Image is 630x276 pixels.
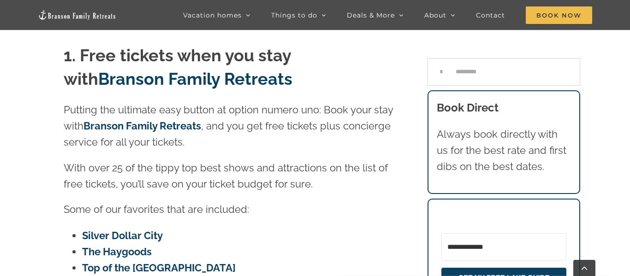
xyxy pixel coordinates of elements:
[82,262,236,274] a: Top of the [GEOGRAPHIC_DATA]
[441,233,567,261] input: Email Address
[183,12,242,18] span: Vacation homes
[428,58,455,86] input: Search
[98,69,292,88] a: Branson Family Retreats
[64,46,292,88] strong: 1. Free tickets when you stay with
[271,12,317,18] span: Things to do
[476,12,505,18] span: Contact
[82,246,152,258] a: The Haygoods
[82,229,163,241] a: Silver Dollar City
[38,10,116,20] img: Branson Family Retreats Logo
[83,120,201,132] a: Branson Family Retreats
[437,126,571,175] p: Always book directly with us for the best rate and first dibs on the best dates.
[64,102,394,151] p: Putting the ultimate easy button at option numero uno: Book your stay with , and you get free tic...
[526,6,592,24] span: Book Now
[437,101,499,114] b: Book Direct
[64,160,394,192] p: With over 25 of the tippy top best shows and attractions on the list of free tickets, you’ll save...
[424,12,446,18] span: About
[347,12,395,18] span: Deals & More
[64,201,394,217] p: Some of our favorites that are included:
[428,58,580,86] input: Search...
